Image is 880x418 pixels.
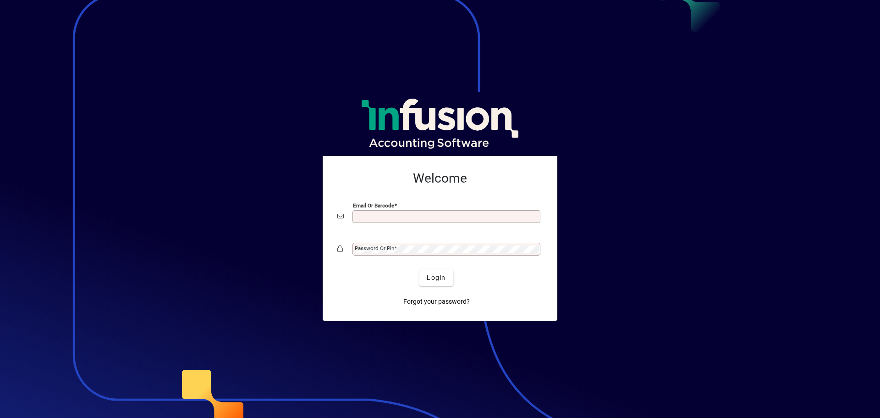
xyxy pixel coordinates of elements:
[427,273,445,283] span: Login
[403,297,470,307] span: Forgot your password?
[353,202,394,209] mat-label: Email or Barcode
[355,245,394,251] mat-label: Password or Pin
[337,171,543,186] h2: Welcome
[419,269,453,286] button: Login
[400,293,473,310] a: Forgot your password?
